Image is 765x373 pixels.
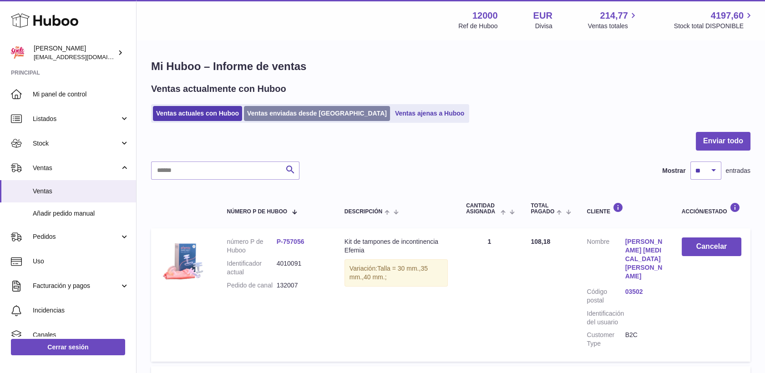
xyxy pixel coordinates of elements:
[533,10,552,22] strong: EUR
[277,238,304,245] a: P-757056
[457,228,522,362] td: 1
[345,209,382,215] span: Descripción
[33,187,129,196] span: Ventas
[227,281,277,290] dt: Pedido de canal
[34,44,116,61] div: [PERSON_NAME]
[458,22,497,30] div: Ref de Huboo
[600,10,628,22] span: 214,77
[244,106,390,121] a: Ventas enviadas desde [GEOGRAPHIC_DATA]
[587,331,625,348] dt: Customer Type
[33,306,129,315] span: Incidencias
[587,202,664,215] div: Cliente
[588,22,638,30] span: Ventas totales
[33,282,120,290] span: Facturación y pagos
[350,265,428,281] span: Talla = 30 mm.,35 mm.,40 mm.;
[531,238,550,245] span: 108,18
[588,10,638,30] a: 214,77 Ventas totales
[153,106,242,121] a: Ventas actuales con Huboo
[33,209,129,218] span: Añadir pedido manual
[33,232,120,241] span: Pedidos
[33,331,129,339] span: Canales
[587,237,625,282] dt: Nombre
[531,203,554,215] span: Total pagado
[227,259,277,277] dt: Identificador actual
[11,339,125,355] a: Cerrar sesión
[11,46,25,60] img: mar@ensuelofirme.com
[472,10,498,22] strong: 12000
[625,287,664,296] a: 03502
[33,164,120,172] span: Ventas
[682,237,741,256] button: Cancelar
[227,209,287,215] span: número P de Huboo
[33,139,120,148] span: Stock
[674,22,754,30] span: Stock total DISPONIBLE
[682,202,741,215] div: Acción/Estado
[33,115,120,123] span: Listados
[726,166,750,175] span: entradas
[466,203,498,215] span: Cantidad ASIGNADA
[151,59,750,74] h1: Mi Huboo – Informe de ventas
[277,281,326,290] dd: 132007
[392,106,468,121] a: Ventas ajenas a Huboo
[674,10,754,30] a: 4197,60 Stock total DISPONIBLE
[625,237,664,280] a: [PERSON_NAME] [MEDICAL_DATA][PERSON_NAME]
[696,132,750,151] button: Enviar todo
[345,259,448,287] div: Variación:
[33,90,129,99] span: Mi panel de control
[33,257,129,266] span: Uso
[151,83,286,95] h2: Ventas actualmente con Huboo
[625,331,664,348] dd: B2C
[345,237,448,255] div: Kit de tampones de incontinencia Efemia
[227,237,277,255] dt: número P de Huboo
[587,309,625,327] dt: Identificación del usuario
[587,287,625,305] dt: Código postal
[662,166,685,175] label: Mostrar
[277,259,326,277] dd: 4010091
[711,10,744,22] span: 4197,60
[535,22,552,30] div: Divisa
[160,237,206,283] img: Efemia-kit-3-tamanos-tampon-incontinencia-urinaria-paraguas-vaginal.jpg
[34,53,134,60] span: [EMAIL_ADDRESS][DOMAIN_NAME]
